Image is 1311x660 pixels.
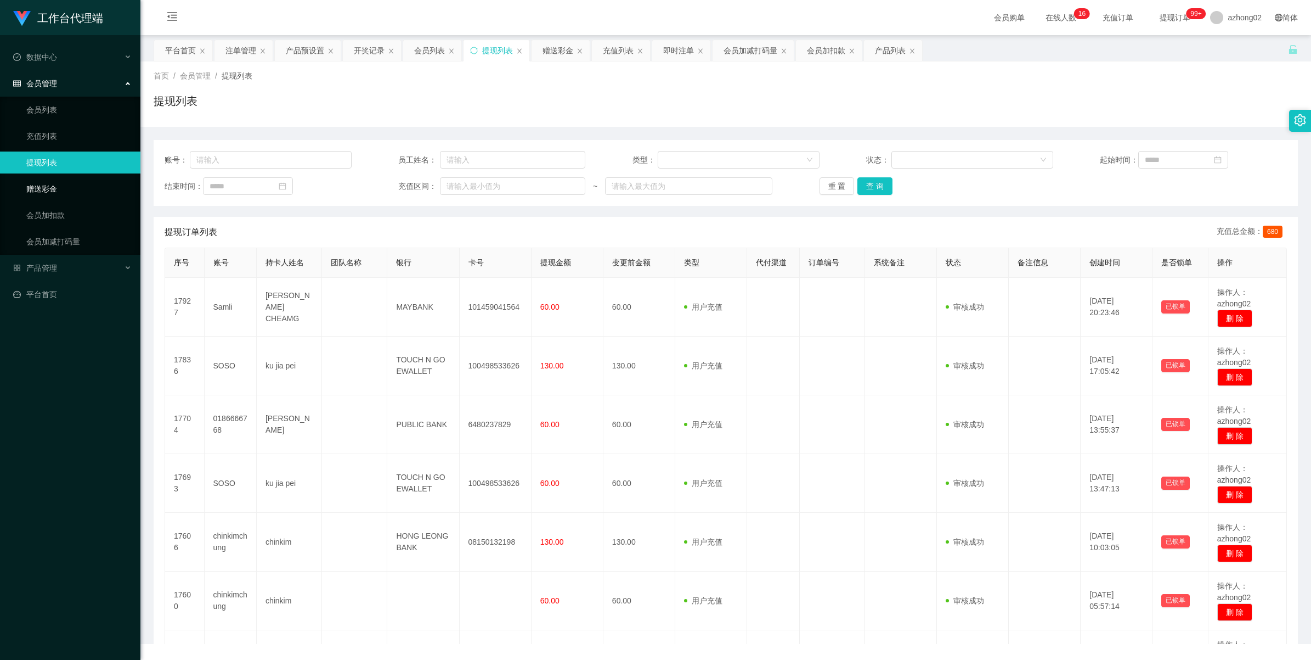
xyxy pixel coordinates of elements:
[13,53,21,61] i: 图标: check-circle-o
[1275,14,1282,21] i: 图标: global
[165,226,217,239] span: 提现订单列表
[13,13,103,22] a: 工作台代理端
[540,596,560,605] span: 60.00
[13,11,31,26] img: logo.9652507e.png
[540,258,571,267] span: 提现金额
[756,258,787,267] span: 代付渠道
[637,48,643,54] i: 图标: close
[398,154,440,166] span: 员工姓名：
[1081,454,1152,513] td: [DATE] 13:47:13
[1217,545,1252,562] button: 删 除
[482,40,513,61] div: 提现列表
[1100,154,1138,166] span: 起始时间：
[165,337,205,395] td: 17836
[199,48,206,54] i: 图标: close
[257,395,322,454] td: [PERSON_NAME]
[460,513,532,572] td: 08150132198
[684,258,699,267] span: 类型
[875,40,906,61] div: 产品列表
[1214,156,1222,164] i: 图标: calendar
[387,278,459,337] td: MAYBANK
[663,40,694,61] div: 即时注单
[724,40,777,61] div: 会员加减打码量
[603,278,675,337] td: 60.00
[1161,477,1190,490] button: 已锁单
[1217,581,1251,602] span: 操作人：azhong02
[13,264,21,272] i: 图标: appstore-o
[1097,14,1139,21] span: 充值订单
[257,572,322,630] td: chinkim
[1040,156,1047,164] i: 图标: down
[174,258,189,267] span: 序号
[387,454,459,513] td: TOUCH N GO EWALLET
[543,40,573,61] div: 赠送彩金
[165,40,196,61] div: 平台首页
[26,152,132,174] a: 提现列表
[414,40,445,61] div: 会员列表
[257,278,322,337] td: [PERSON_NAME] CHEAMG
[807,40,845,61] div: 会员加扣款
[398,181,440,192] span: 充值区间：
[388,48,394,54] i: 图标: close
[387,337,459,395] td: TOUCH N GO EWALLET
[13,264,57,272] span: 产品管理
[26,99,132,121] a: 会员列表
[1081,337,1152,395] td: [DATE] 17:05:42
[440,151,585,169] input: 请输入
[190,151,352,169] input: 请输入
[577,48,583,54] i: 图标: close
[684,479,722,488] span: 用户充值
[13,53,57,61] span: 数据中心
[259,48,266,54] i: 图标: close
[1161,300,1190,314] button: 已锁单
[26,125,132,147] a: 充值列表
[946,538,984,546] span: 审核成功
[354,40,385,61] div: 开奖记录
[946,420,984,429] span: 审核成功
[1263,226,1282,238] span: 680
[809,258,839,267] span: 订单编号
[1081,572,1152,630] td: [DATE] 05:57:14
[603,454,675,513] td: 60.00
[1154,14,1196,21] span: 提现订单
[1161,258,1192,267] span: 是否锁单
[874,258,905,267] span: 系统备注
[684,538,722,546] span: 用户充值
[205,513,257,572] td: chinkimchung
[1217,405,1251,426] span: 操作人：azhong02
[603,337,675,395] td: 130.00
[37,1,103,36] h1: 工作台代理端
[603,572,675,630] td: 60.00
[1161,359,1190,372] button: 已锁单
[857,177,892,195] button: 查 询
[173,71,176,80] span: /
[1081,278,1152,337] td: [DATE] 20:23:46
[540,538,564,546] span: 130.00
[26,204,132,226] a: 会员加扣款
[215,71,217,80] span: /
[1294,114,1306,126] i: 图标: setting
[205,572,257,630] td: chinkimchung
[1082,8,1086,19] p: 6
[165,513,205,572] td: 17606
[1089,258,1120,267] span: 创建时间
[1081,513,1152,572] td: [DATE] 10:03:05
[585,181,605,192] span: ~
[540,361,564,370] span: 130.00
[946,258,961,267] span: 状态
[165,395,205,454] td: 17704
[149,619,1302,631] div: 2021
[265,258,304,267] span: 持卡人姓名
[257,454,322,513] td: ku jia pei
[286,40,324,61] div: 产品预设置
[180,71,211,80] span: 会员管理
[697,48,704,54] i: 图标: close
[684,361,722,370] span: 用户充值
[257,337,322,395] td: ku jia pei
[684,596,722,605] span: 用户充值
[946,596,984,605] span: 审核成功
[460,454,532,513] td: 100498533626
[1288,44,1298,54] i: 图标: unlock
[781,48,787,54] i: 图标: close
[1161,594,1190,607] button: 已锁单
